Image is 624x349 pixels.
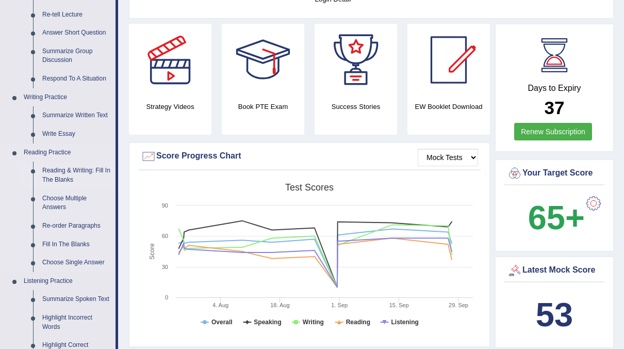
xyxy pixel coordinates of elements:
[514,123,592,140] a: Renew Subscription
[254,319,281,326] tspan: Speaking
[212,302,228,308] tspan: 4. Aug
[545,98,565,118] b: 37
[38,189,116,217] a: Choose Multiple Answers
[222,101,304,112] h4: Book PTE Exam
[38,70,116,88] a: Respond To A Situation
[38,253,116,272] a: Choose Single Answer
[507,166,602,181] div: Your Target Score
[38,309,116,336] a: Highlight Incorrect Words
[165,294,168,300] text: 0
[507,84,602,93] h4: Days to Expiry
[141,149,478,164] div: Score Progress Chart
[391,319,419,326] tspan: Listening
[528,199,585,236] b: 65+
[346,319,370,326] tspan: Reading
[38,42,116,70] a: Summarize Group Discussion
[162,264,168,270] text: 30
[285,182,334,193] tspan: Test scores
[19,88,116,107] a: Writing Practice
[162,233,168,239] text: 60
[270,302,289,308] tspan: 18. Aug
[331,302,348,308] tspan: 1. Sep
[536,296,573,334] b: 53
[507,263,602,278] div: Latest Mock Score
[449,302,468,308] tspan: 29. Sep
[389,302,409,308] tspan: 15. Sep
[303,319,324,326] tspan: Writing
[315,101,397,112] h4: Success Stories
[38,290,116,309] a: Summarize Spoken Text
[38,125,116,144] a: Write Essay
[162,202,168,209] text: 90
[38,24,116,42] a: Answer Short Question
[129,101,211,112] h4: Strategy Videos
[38,162,116,189] a: Reading & Writing: Fill In The Blanks
[38,6,116,24] a: Re-tell Lecture
[149,243,156,260] tspan: Score
[38,235,116,254] a: Fill In The Blanks
[19,272,116,291] a: Listening Practice
[38,217,116,235] a: Re-order Paragraphs
[407,101,490,112] h4: EW Booklet Download
[19,144,116,162] a: Reading Practice
[38,106,116,125] a: Summarize Written Text
[211,319,233,326] tspan: Overall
